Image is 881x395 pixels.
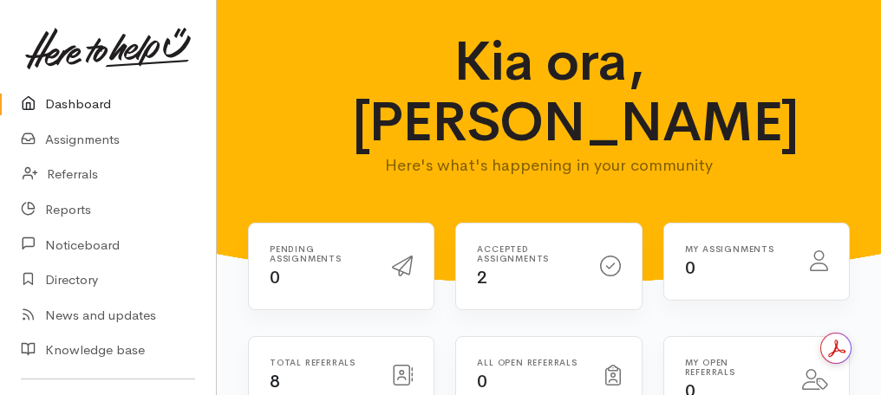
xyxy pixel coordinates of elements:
[270,371,280,392] span: 8
[685,358,781,377] h6: My open referrals
[477,244,578,263] h6: Accepted assignments
[477,267,487,288] span: 2
[352,31,747,153] h1: Kia ora, [PERSON_NAME]
[477,358,584,367] h6: All open referrals
[270,267,280,288] span: 0
[270,244,371,263] h6: Pending assignments
[685,257,695,279] span: 0
[477,371,487,392] span: 0
[270,358,371,367] h6: Total referrals
[685,244,789,254] h6: My assignments
[352,153,747,178] p: Here's what's happening in your community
